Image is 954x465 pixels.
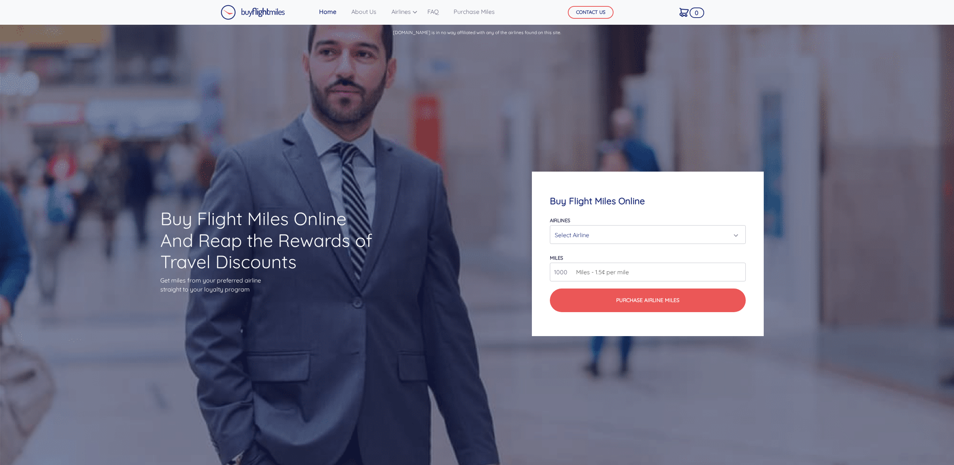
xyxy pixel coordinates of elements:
button: Purchase Airline Miles [550,289,746,312]
span: 0 [690,7,704,18]
label: miles [550,255,563,261]
p: Get miles from your preferred airline straight to your loyalty program [160,276,376,294]
img: Buy Flight Miles Logo [221,5,285,20]
h4: Buy Flight Miles Online [550,196,746,206]
a: Airlines [388,4,415,19]
img: Cart [679,8,689,17]
span: Miles - 1.5¢ per mile [572,268,629,277]
a: 0 [676,4,692,20]
a: About Us [348,4,379,19]
button: CONTACT US [568,6,614,19]
a: Buy Flight Miles Logo [221,3,285,22]
button: Select Airline [550,225,746,244]
label: Airlines [550,217,570,223]
h1: Buy Flight Miles Online And Reap the Rewards of Travel Discounts [160,208,376,273]
a: Purchase Miles [451,4,498,19]
div: Select Airline [555,228,736,242]
a: FAQ [424,4,442,19]
a: Home [316,4,339,19]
